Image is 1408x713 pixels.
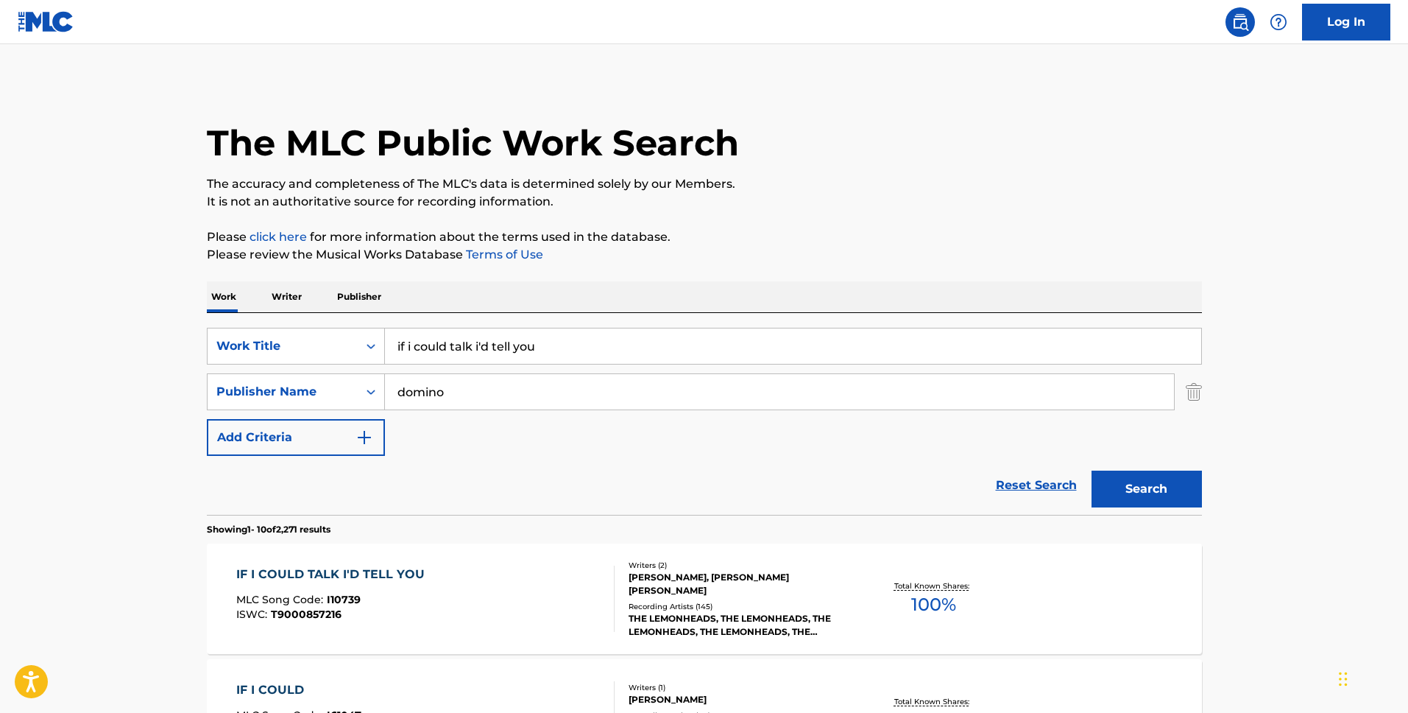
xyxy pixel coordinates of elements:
div: Recording Artists ( 145 ) [629,601,851,612]
div: Drag [1339,657,1348,701]
p: Total Known Shares: [894,580,973,591]
img: 9d2ae6d4665cec9f34b9.svg [355,429,373,446]
div: [PERSON_NAME] [629,693,851,706]
form: Search Form [207,328,1202,515]
a: click here [250,230,307,244]
div: Writers ( 2 ) [629,560,851,571]
img: search [1231,13,1249,31]
h1: The MLC Public Work Search [207,121,739,165]
span: MLC Song Code : [236,593,327,606]
p: Work [207,281,241,312]
p: Please review the Musical Works Database [207,246,1202,264]
img: Delete Criterion [1186,373,1202,410]
img: MLC Logo [18,11,74,32]
p: Publisher [333,281,386,312]
p: Writer [267,281,306,312]
span: T9000857216 [271,608,342,621]
div: IF I COULD [236,681,361,699]
a: Terms of Use [463,247,543,261]
span: 100 % [911,591,956,618]
img: help [1270,13,1287,31]
p: Showing 1 - 10 of 2,271 results [207,523,330,536]
a: IF I COULD TALK I'D TELL YOUMLC Song Code:I10739ISWC:T9000857216Writers (2)[PERSON_NAME], [PERSON... [207,544,1202,654]
div: Help [1264,7,1293,37]
div: Writers ( 1 ) [629,682,851,693]
p: Please for more information about the terms used in the database. [207,228,1202,246]
p: Total Known Shares: [894,696,973,707]
p: It is not an authoritative source for recording information. [207,193,1202,211]
a: Public Search [1225,7,1255,37]
button: Search [1092,471,1202,507]
div: [PERSON_NAME], [PERSON_NAME] [PERSON_NAME] [629,571,851,597]
a: Reset Search [988,469,1084,502]
p: The accuracy and completeness of The MLC's data is determined solely by our Members. [207,175,1202,193]
div: IF I COULD TALK I'D TELL YOU [236,566,432,583]
span: ISWC : [236,608,271,621]
span: I10739 [327,593,361,606]
iframe: Chat Widget [1334,642,1408,713]
div: THE LEMONHEADS, THE LEMONHEADS, THE LEMONHEADS, THE LEMONHEADS, THE LEMONHEADS [629,612,851,639]
div: Publisher Name [216,383,349,401]
div: Work Title [216,337,349,355]
button: Add Criteria [207,419,385,456]
a: Log In [1302,4,1390,41]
